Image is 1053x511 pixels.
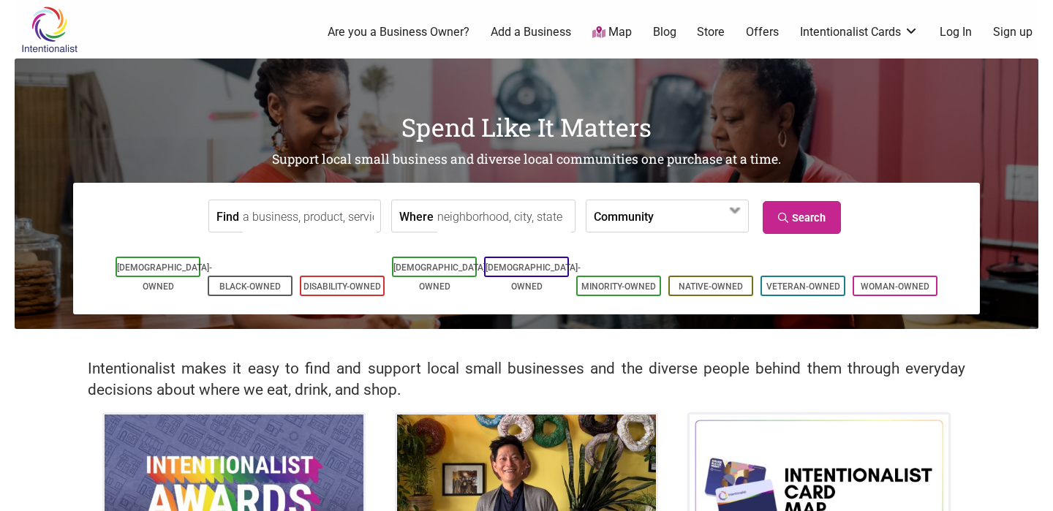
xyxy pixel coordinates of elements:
[766,281,840,292] a: Veteran-Owned
[679,281,743,292] a: Native-Owned
[303,281,381,292] a: Disability-Owned
[653,24,676,40] a: Blog
[328,24,469,40] a: Are you a Business Owner?
[117,262,212,292] a: [DEMOGRAPHIC_DATA]-Owned
[486,262,581,292] a: [DEMOGRAPHIC_DATA]-Owned
[763,201,841,234] a: Search
[15,6,84,53] img: Intentionalist
[491,24,571,40] a: Add a Business
[216,200,239,232] label: Find
[88,358,965,401] h2: Intentionalist makes it easy to find and support local small businesses and the diverse people be...
[393,262,488,292] a: [DEMOGRAPHIC_DATA]-Owned
[746,24,779,40] a: Offers
[437,200,571,233] input: neighborhood, city, state
[219,281,281,292] a: Black-Owned
[800,24,918,40] a: Intentionalist Cards
[581,281,656,292] a: Minority-Owned
[15,110,1038,145] h1: Spend Like It Matters
[399,200,434,232] label: Where
[592,24,632,41] a: Map
[697,24,725,40] a: Store
[15,151,1038,169] h2: Support local small business and diverse local communities one purchase at a time.
[243,200,377,233] input: a business, product, service
[594,200,654,232] label: Community
[861,281,929,292] a: Woman-Owned
[993,24,1033,40] a: Sign up
[940,24,972,40] a: Log In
